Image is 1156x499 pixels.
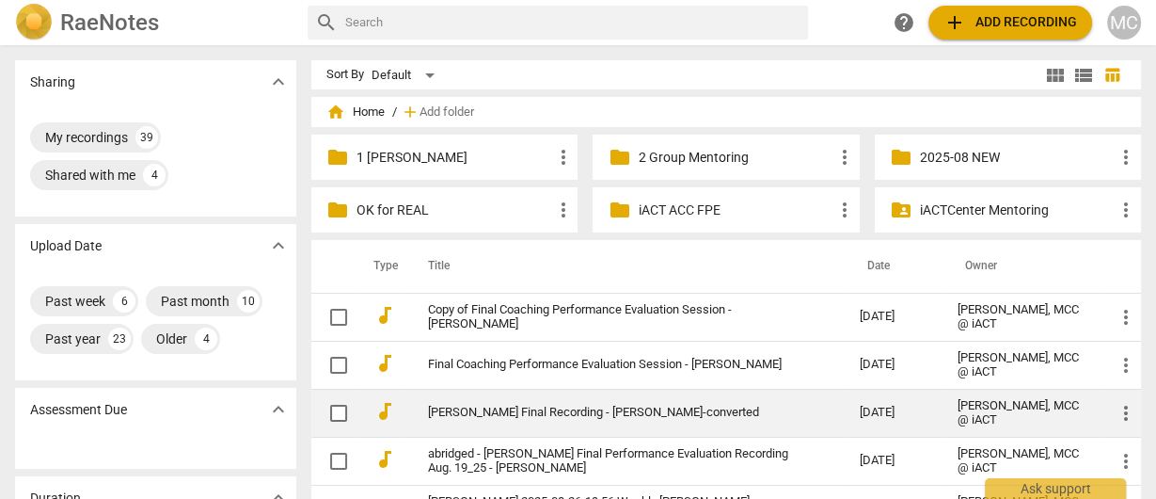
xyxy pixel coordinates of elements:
[845,437,942,485] td: [DATE]
[958,351,1085,379] div: [PERSON_NAME], MCC @ iACT
[356,148,551,168] p: 1 Matthew Mentoring
[428,447,791,475] a: abridged - [PERSON_NAME] Final Performance Evaluation Recording Aug. 19_25 - [PERSON_NAME]
[15,4,293,41] a: LogoRaeNotes
[401,103,420,121] span: add
[1115,146,1137,169] span: more_vert
[985,478,1126,499] div: Ask support
[264,395,293,424] button: Show more
[428,358,791,372] a: Final Coaching Performance Evaluation Session - [PERSON_NAME]
[1107,6,1141,40] button: MC
[920,201,1115,220] p: iACTCenter Mentoring
[428,303,791,331] a: Copy of Final Coaching Performance Evaluation Session - [PERSON_NAME]
[373,400,396,423] span: audiotrack
[264,232,293,260] button: Show more
[45,292,105,311] div: Past week
[30,236,102,256] p: Upload Date
[392,105,397,120] span: /
[942,240,1100,293] th: Owner
[267,234,290,257] span: expand_more
[143,164,166,186] div: 4
[428,406,791,420] a: [PERSON_NAME] Final Recording - [PERSON_NAME]-converted
[267,398,290,421] span: expand_more
[943,11,1077,34] span: Add recording
[15,4,53,41] img: Logo
[551,199,574,221] span: more_vert
[326,199,349,221] span: folder
[1115,402,1137,425] span: more_vert
[264,68,293,96] button: Show more
[1069,61,1098,89] button: List view
[237,290,260,313] div: 10
[45,166,135,185] div: Shared with me
[373,304,396,327] span: audiotrack
[267,71,290,93] span: expand_more
[113,290,135,313] div: 6
[1115,354,1137,377] span: more_vert
[345,8,800,38] input: Search
[195,328,217,350] div: 4
[326,68,364,82] div: Sort By
[608,199,630,221] span: folder
[845,341,942,389] td: [DATE]
[1115,450,1137,473] span: more_vert
[373,352,396,375] span: audiotrack
[1041,61,1069,89] button: Tile view
[833,199,856,221] span: more_vert
[315,11,338,34] span: search
[358,240,405,293] th: Type
[30,400,127,420] p: Assessment Due
[638,148,832,168] p: 2 Group Mentoring
[551,146,574,169] span: more_vert
[45,330,101,348] div: Past year
[845,389,942,437] td: [DATE]
[845,293,942,341] td: [DATE]
[920,148,1115,168] p: 2025-08 NEW
[958,447,1085,475] div: [PERSON_NAME], MCC @ iACT
[887,6,921,40] a: Help
[943,11,966,34] span: add
[161,292,230,311] div: Past month
[135,126,158,149] div: 39
[156,330,187,348] div: Older
[1115,199,1137,221] span: more_vert
[326,103,385,121] span: Home
[845,240,942,293] th: Date
[1103,66,1121,84] span: table_chart
[893,11,915,34] span: help
[608,146,630,169] span: folder
[356,201,551,220] p: OK for REAL
[1072,64,1095,87] span: view_list
[833,146,856,169] span: more_vert
[890,199,912,221] span: folder_shared
[30,72,75,92] p: Sharing
[1044,64,1067,87] span: view_module
[638,201,832,220] p: iACT ACC FPE
[326,103,345,121] span: home
[326,146,349,169] span: folder
[60,9,159,36] h2: RaeNotes
[958,399,1085,427] div: [PERSON_NAME], MCC @ iACT
[1115,306,1137,329] span: more_vert
[1098,61,1126,89] button: Table view
[45,128,128,147] div: My recordings
[108,328,131,350] div: 23
[890,146,912,169] span: folder
[405,240,844,293] th: Title
[372,60,441,90] div: Default
[420,105,474,120] span: Add folder
[958,303,1085,331] div: [PERSON_NAME], MCC @ iACT
[928,6,1092,40] button: Upload
[373,448,396,471] span: audiotrack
